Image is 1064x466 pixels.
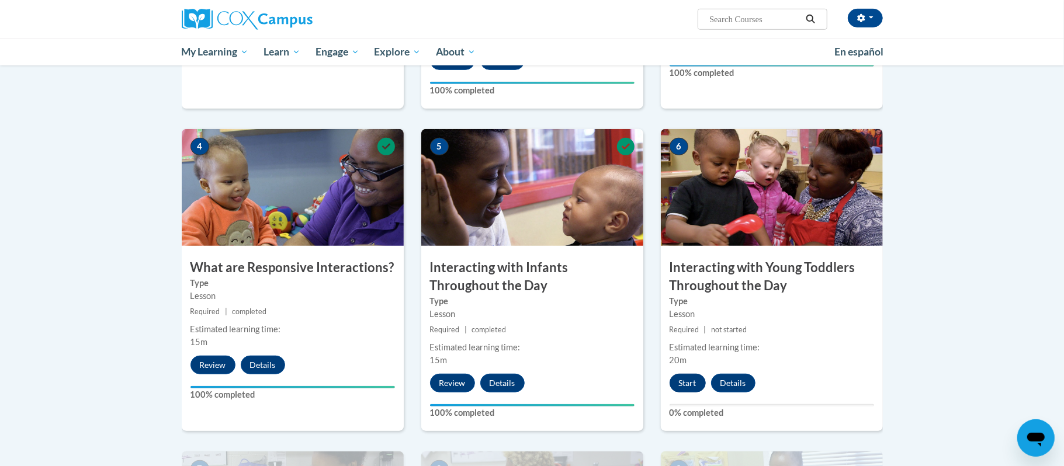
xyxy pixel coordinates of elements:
span: 5 [430,138,449,155]
button: Review [430,374,475,392]
span: 15m [430,355,448,365]
div: Lesson [190,290,395,302]
button: Review [190,356,235,374]
img: Course Image [661,129,883,246]
span: Engage [316,45,359,59]
label: Type [670,295,874,308]
span: | [225,307,227,316]
span: 20m [670,355,687,365]
label: 0% completed [670,406,874,419]
span: Required [670,325,699,334]
h3: Interacting with Young Toddlers Throughout the Day [661,259,883,295]
button: Start [670,374,706,392]
span: 15m [190,337,208,347]
label: 100% completed [430,84,635,97]
label: 100% completed [670,67,874,79]
span: completed [232,307,266,316]
div: Estimated learning time: [430,341,635,354]
input: Search Courses [708,12,802,26]
span: not started [711,325,747,334]
span: Required [190,307,220,316]
a: Engage [308,39,367,65]
span: completed [472,325,506,334]
span: | [465,325,467,334]
label: Type [430,295,635,308]
a: Cox Campus [182,9,404,30]
span: Explore [374,45,421,59]
img: Course Image [182,129,404,246]
label: 100% completed [430,406,635,419]
div: Lesson [670,308,874,321]
button: Details [241,356,285,374]
span: About [436,45,476,59]
label: 100% completed [190,388,395,401]
span: Required [430,325,460,334]
span: 6 [670,138,688,155]
div: Lesson [430,308,635,321]
span: My Learning [181,45,248,59]
button: Account Settings [848,9,883,27]
h3: What are Responsive Interactions? [182,259,404,277]
a: Learn [256,39,308,65]
iframe: Button to launch messaging window [1017,419,1055,457]
span: | [704,325,706,334]
h3: Interacting with Infants Throughout the Day [421,259,643,295]
a: Explore [366,39,428,65]
div: Estimated learning time: [190,323,395,336]
img: Cox Campus [182,9,313,30]
span: En español [835,46,884,58]
div: Estimated learning time: [670,341,874,354]
button: Details [480,374,525,392]
span: 4 [190,138,209,155]
a: En español [827,40,892,64]
div: Your progress [430,404,635,406]
img: Course Image [421,129,643,246]
button: Details [711,374,755,392]
button: Search [802,12,819,26]
a: About [428,39,483,65]
div: Your progress [190,386,395,388]
div: Your progress [430,82,635,84]
span: Learn [264,45,300,59]
div: Main menu [164,39,900,65]
label: Type [190,277,395,290]
a: My Learning [174,39,257,65]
